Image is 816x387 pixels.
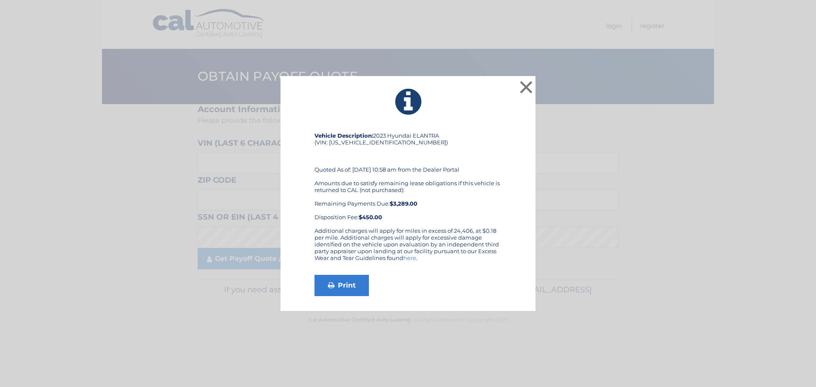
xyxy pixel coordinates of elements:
a: here [403,254,416,261]
button: × [518,79,535,96]
strong: Vehicle Description: [314,132,373,139]
div: Amounts due to satisfy remaining lease obligations if this vehicle is returned to CAL (not purcha... [314,180,501,220]
div: Additional charges will apply for miles in excess of 24,406, at $0.18 per mile. Additional charge... [314,227,501,268]
div: 2023 Hyundai ELANTRA (VIN: [US_VEHICLE_IDENTIFICATION_NUMBER]) Quoted As of: [DATE] 10:58 am from... [314,132,501,227]
b: $3,289.00 [390,200,417,207]
a: Print [314,275,369,296]
strong: $450.00 [359,214,382,220]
